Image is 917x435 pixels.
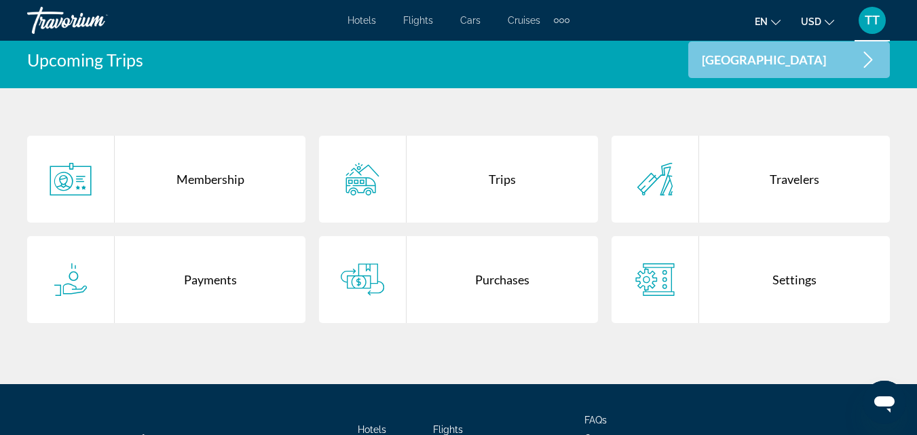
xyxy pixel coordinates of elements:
[702,54,826,66] p: [GEOGRAPHIC_DATA]
[407,236,597,323] div: Purchases
[865,14,880,27] span: TT
[612,136,890,223] a: Travelers
[612,236,890,323] a: Settings
[755,12,781,31] button: Change language
[855,6,890,35] button: User Menu
[433,424,463,435] a: Flights
[27,136,305,223] a: Membership
[115,236,305,323] div: Payments
[699,136,890,223] div: Travelers
[508,15,540,26] a: Cruises
[863,381,906,424] iframe: Button to launch messaging window
[319,236,597,323] a: Purchases
[554,10,569,31] button: Extra navigation items
[755,16,768,27] span: en
[584,415,607,425] a: FAQs
[407,136,597,223] div: Trips
[27,236,305,323] a: Payments
[403,15,433,26] a: Flights
[699,236,890,323] div: Settings
[27,3,163,38] a: Travorium
[801,16,821,27] span: USD
[27,50,143,70] h2: Upcoming Trips
[115,136,305,223] div: Membership
[460,15,481,26] a: Cars
[688,41,890,78] a: [GEOGRAPHIC_DATA]
[358,424,386,435] a: Hotels
[319,136,597,223] a: Trips
[348,15,376,26] a: Hotels
[801,12,834,31] button: Change currency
